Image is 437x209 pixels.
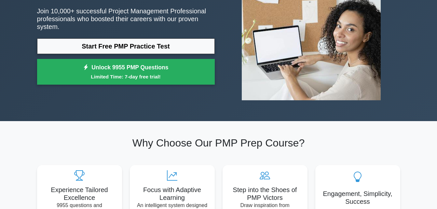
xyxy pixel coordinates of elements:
[42,186,117,202] h5: Experience Tailored Excellence
[45,73,207,80] small: Limited Time: 7-day free trial!
[37,137,400,149] h2: Why Choose Our PMP Prep Course?
[37,7,215,31] p: Join 10,000+ successful Project Management Professional professionals who boosted their careers w...
[228,186,302,202] h5: Step into the Shoes of PMP Victors
[321,190,395,205] h5: Engagement, Simplicity, Success
[37,38,215,54] a: Start Free PMP Practice Test
[135,186,210,202] h5: Focus with Adaptive Learning
[37,59,215,85] a: Unlock 9955 PMP QuestionsLimited Time: 7-day free trial!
